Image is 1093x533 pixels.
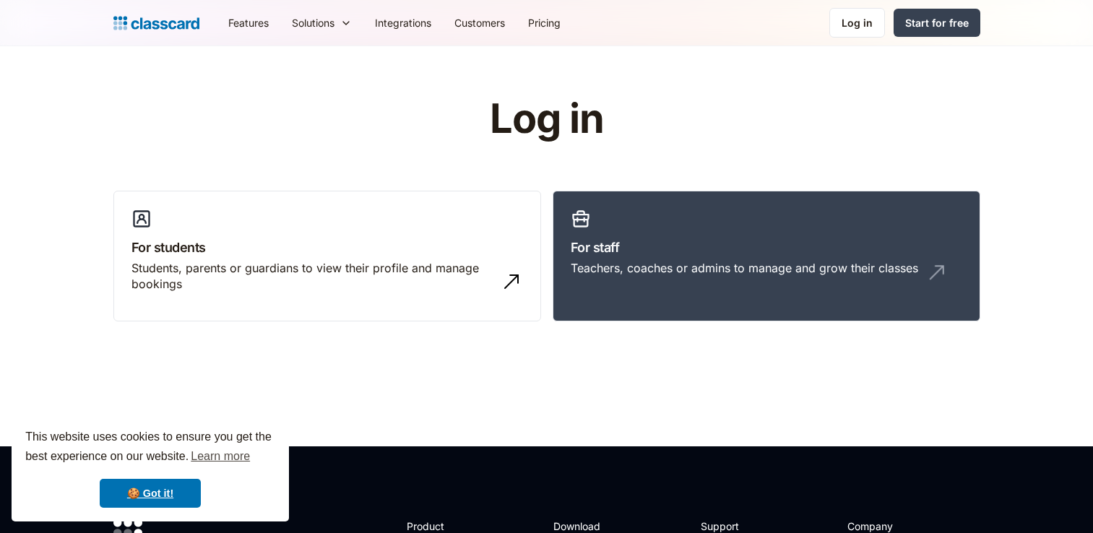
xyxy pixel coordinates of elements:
div: Solutions [292,15,334,30]
div: Start for free [905,15,969,30]
a: learn more about cookies [189,446,252,467]
div: Log in [842,15,873,30]
span: This website uses cookies to ensure you get the best experience on our website. [25,428,275,467]
h1: Log in [317,97,776,142]
a: Customers [443,6,517,39]
a: Integrations [363,6,443,39]
div: cookieconsent [12,415,289,521]
a: For studentsStudents, parents or guardians to view their profile and manage bookings [113,191,541,322]
a: Start for free [894,9,980,37]
h3: For staff [571,238,962,257]
a: Features [217,6,280,39]
div: Solutions [280,6,363,39]
div: Students, parents or guardians to view their profile and manage bookings [131,260,494,292]
a: For staffTeachers, coaches or admins to manage and grow their classes [553,191,980,322]
a: home [113,13,199,33]
a: dismiss cookie message [100,479,201,508]
a: Pricing [517,6,572,39]
a: Log in [829,8,885,38]
h3: For students [131,238,523,257]
div: Teachers, coaches or admins to manage and grow their classes [571,260,918,276]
